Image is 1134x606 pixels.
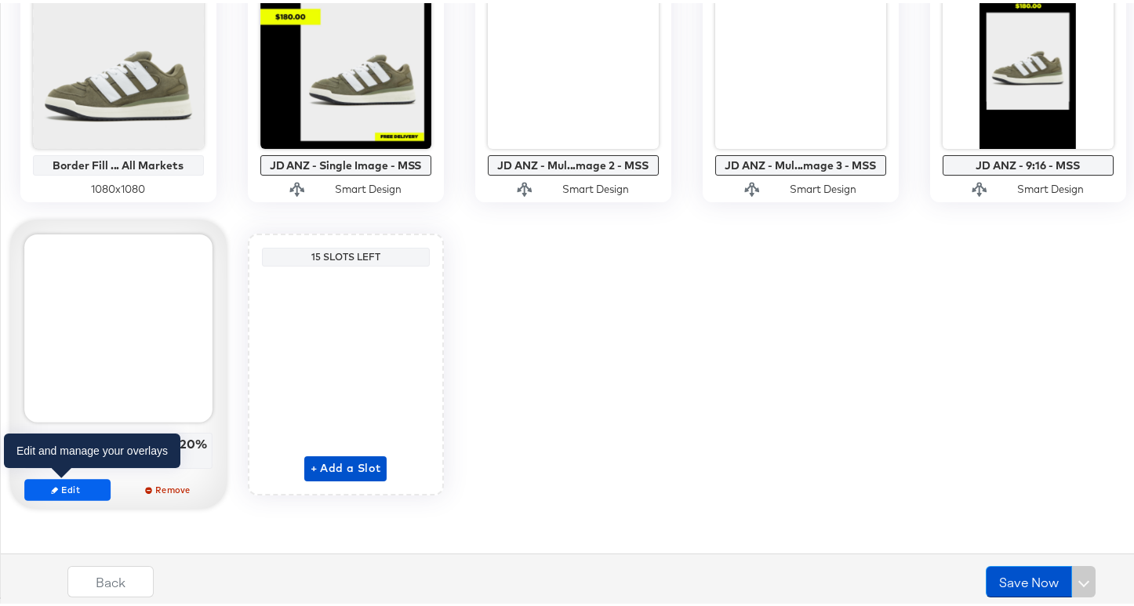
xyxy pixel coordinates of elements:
div: Smart Design [790,179,856,194]
div: 15 Slots Left [266,248,426,260]
div: JD ANZ - 9:16 - MSS [947,156,1110,169]
div: Smart Design [1017,179,1084,194]
div: 1080 x 1080 [33,179,204,194]
span: Remove [133,481,205,492]
span: Edit [31,481,103,492]
button: Remove [125,476,212,498]
div: Border Fill ... All Markets [37,156,200,169]
div: JD ANZ - Mul...mage 2 - MSS [492,156,655,169]
button: Back [67,563,154,594]
div: JD ANZ - Mul...mage 3 - MSS [719,156,882,169]
button: Edit [24,476,111,498]
span: + Add a Slot [311,455,381,475]
button: Save Now [986,563,1072,594]
div: JD ANZ - MULTI 3 - EXTRA20% SALE [28,434,208,461]
div: JD ANZ - Single Image - MSS [264,156,427,169]
div: Smart Design [562,179,629,194]
button: + Add a Slot [304,453,387,478]
div: Smart Design [335,179,402,194]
